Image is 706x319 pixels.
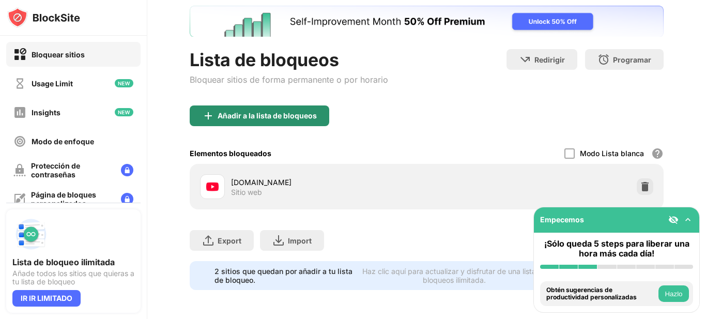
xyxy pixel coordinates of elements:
div: Modo de enfoque [32,137,94,146]
div: Elementos bloqueados [190,149,271,158]
div: Empecemos [540,215,584,224]
img: lock-menu.svg [121,193,133,205]
img: password-protection-off.svg [13,164,26,176]
div: Export [218,236,241,245]
div: Programar [613,55,651,64]
div: Haz clic aquí para actualizar y disfrutar de una lista de bloqueos ilimitada. [359,267,550,284]
img: push-block-list.svg [12,216,50,253]
div: Usage Limit [32,79,73,88]
img: lock-menu.svg [121,164,133,176]
img: new-icon.svg [115,79,133,87]
div: ¡Sólo queda 5 steps para liberar una hora más cada día! [540,239,693,259]
div: Añadir a la lista de bloqueos [218,112,317,120]
div: Protección de contraseñas [31,161,113,179]
div: Lista de bloqueo ilimitada [12,257,134,267]
div: Añade todos los sitios que quieras a tu lista de bloqueo [12,269,134,286]
div: Redirigir [534,55,565,64]
div: Lista de bloqueos [190,49,388,70]
div: IR IR LIMITADO [12,290,81,307]
img: eye-not-visible.svg [668,215,679,225]
img: customize-block-page-off.svg [13,193,26,205]
img: time-usage-off.svg [13,77,26,90]
div: Página de bloques personalizados [31,190,113,208]
img: omni-setup-toggle.svg [683,215,693,225]
img: focus-off.svg [13,135,26,148]
div: Modo Lista blanca [580,149,644,158]
div: Insights [32,108,60,117]
img: favicons [206,180,219,193]
div: Bloquear sitios [32,50,85,59]
div: Bloquear sitios de forma permanente o por horario [190,74,388,85]
div: [DOMAIN_NAME] [231,177,427,188]
img: logo-blocksite.svg [7,7,80,28]
img: block-on.svg [13,48,26,61]
div: 2 sitios que quedan por añadir a tu lista de bloqueo. [214,267,353,284]
iframe: Banner [190,6,664,37]
div: Import [288,236,312,245]
div: Obtén sugerencias de productividad personalizadas [546,286,656,301]
div: Sitio web [231,188,262,197]
img: new-icon.svg [115,108,133,116]
button: Hazlo [658,285,689,302]
img: insights-off.svg [13,106,26,119]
